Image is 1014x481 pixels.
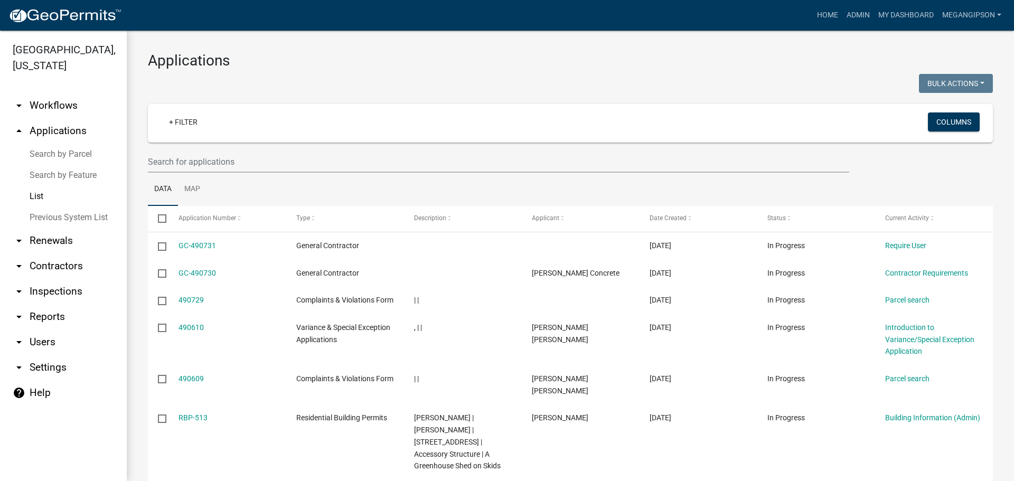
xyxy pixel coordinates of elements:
span: Status [767,214,786,222]
i: arrow_drop_up [13,125,25,137]
span: In Progress [767,413,805,422]
a: My Dashboard [874,5,938,25]
a: Parcel search [885,374,929,383]
a: megangipson [938,5,1006,25]
a: Introduction to Variance/Special Exception Application [885,323,974,356]
span: In Progress [767,296,805,304]
a: 490609 [179,374,204,383]
span: , | | [414,323,422,332]
a: Require User [885,241,926,250]
span: Complaints & Violations Form [296,374,393,383]
span: 10/10/2025 [650,269,671,277]
span: Description [414,214,446,222]
datatable-header-cell: Date Created [640,206,757,231]
h3: Applications [148,52,993,70]
span: Penelope E Petropoulos | Penelope E Petropoulos | 3393 N Mexico Rd Peru, IN 46970 | Accessory Str... [414,413,501,470]
span: Application Number [179,214,236,222]
a: + Filter [161,112,206,131]
span: Cottingham Concrete [532,269,619,277]
datatable-header-cell: Description [404,206,522,231]
a: 490729 [179,296,204,304]
i: arrow_drop_down [13,285,25,298]
i: arrow_drop_down [13,99,25,112]
span: Penelope E Petropoulos [532,413,588,422]
a: Home [813,5,842,25]
span: | | [414,296,419,304]
span: 10/09/2025 [650,374,671,383]
span: Complaints & Violations Form [296,296,393,304]
a: GC-490730 [179,269,216,277]
span: Residential Building Permits [296,413,387,422]
i: arrow_drop_down [13,310,25,323]
input: Search for applications [148,151,849,173]
span: Jordan L. Janowski [532,323,588,344]
a: 490610 [179,323,204,332]
a: Parcel search [885,296,929,304]
span: General Contractor [296,269,359,277]
datatable-header-cell: Current Activity [875,206,993,231]
a: RBP-513 [179,413,208,422]
span: In Progress [767,323,805,332]
span: Date Created [650,214,687,222]
button: Bulk Actions [919,74,993,93]
span: Variance & Special Exception Applications [296,323,390,344]
datatable-header-cell: Applicant [522,206,640,231]
span: In Progress [767,374,805,383]
span: In Progress [767,241,805,250]
span: Type [296,214,310,222]
i: arrow_drop_down [13,336,25,348]
span: Jordan L. Janowski [532,374,588,395]
i: arrow_drop_down [13,361,25,374]
span: 10/10/2025 [650,296,671,304]
a: Building Information (Admin) [885,413,980,422]
datatable-header-cell: Application Number [168,206,286,231]
a: Data [148,173,178,206]
button: Columns [928,112,980,131]
a: GC-490731 [179,241,216,250]
span: Current Activity [885,214,929,222]
i: arrow_drop_down [13,260,25,272]
span: Applicant [532,214,559,222]
span: 10/09/2025 [650,413,671,422]
span: 10/09/2025 [650,323,671,332]
a: Map [178,173,206,206]
span: 10/10/2025 [650,241,671,250]
i: help [13,386,25,399]
a: Admin [842,5,874,25]
a: Contractor Requirements [885,269,968,277]
span: | | [414,374,419,383]
datatable-header-cell: Status [757,206,875,231]
span: General Contractor [296,241,359,250]
datatable-header-cell: Type [286,206,403,231]
i: arrow_drop_down [13,234,25,247]
datatable-header-cell: Select [148,206,168,231]
span: In Progress [767,269,805,277]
